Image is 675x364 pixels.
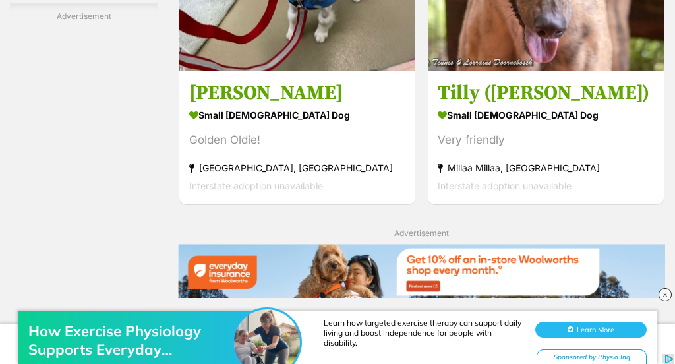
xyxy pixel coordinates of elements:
div: Learn how targeted exercise therapy can support daily living and boost independence for people wi... [324,33,521,63]
h3: Tilly ([PERSON_NAME]) [438,80,654,106]
span: Advertisement [394,228,449,238]
a: Tilly ([PERSON_NAME]) small [DEMOGRAPHIC_DATA] Dog Very friendly Millaa Millaa, [GEOGRAPHIC_DATA]... [428,71,664,204]
img: How Exercise Physiology Supports Everyday Independence [234,24,300,90]
div: How Exercise Physiology Supports Everyday Independence [28,37,239,74]
div: Golden Oldie! [189,131,405,149]
img: close_rtb.svg [659,288,672,301]
div: Sponsored by Physio Inq [537,65,647,81]
strong: [GEOGRAPHIC_DATA], [GEOGRAPHIC_DATA] [189,159,405,177]
strong: Millaa Millaa, [GEOGRAPHIC_DATA] [438,159,654,177]
strong: small [DEMOGRAPHIC_DATA] Dog [438,106,654,125]
h3: [PERSON_NAME] [189,80,405,106]
strong: small [DEMOGRAPHIC_DATA] Dog [189,106,405,125]
a: Everyday Insurance promotional banner [178,244,665,301]
img: Everyday Insurance promotional banner [178,244,665,298]
span: Interstate adoption unavailable [438,180,572,191]
div: Very friendly [438,131,654,149]
a: [PERSON_NAME] small [DEMOGRAPHIC_DATA] Dog Golden Oldie! [GEOGRAPHIC_DATA], [GEOGRAPHIC_DATA] Int... [179,71,415,204]
span: Interstate adoption unavailable [189,180,323,191]
button: Learn More [535,37,647,53]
